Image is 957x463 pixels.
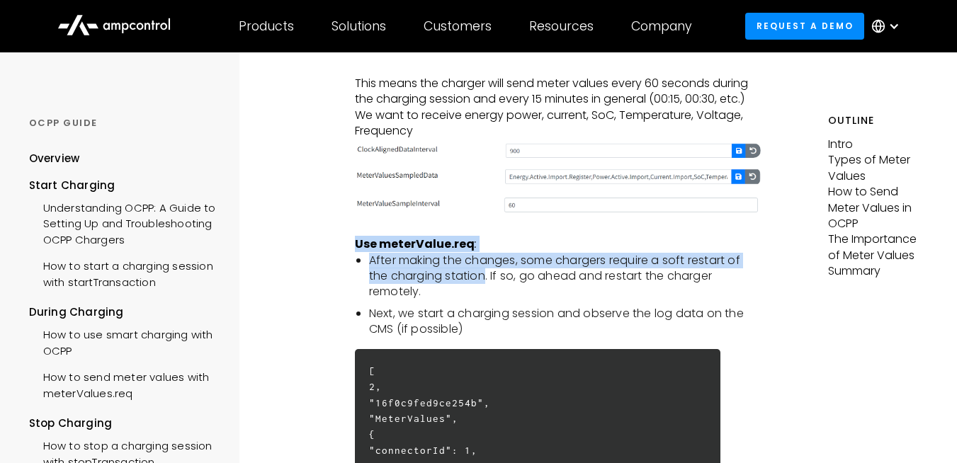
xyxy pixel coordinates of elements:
a: How to start a charging session with startTransaction [29,251,220,294]
p: The Importance of Meter Values [828,232,928,263]
div: Solutions [332,18,386,34]
a: How to send meter values with meterValues.req [29,362,220,405]
div: Products [239,18,294,34]
div: Customers [424,18,492,34]
div: Resources [529,18,594,34]
div: Company [631,18,692,34]
a: Request a demo [745,13,864,39]
img: OCPP ClockAlignedDataInterval (the intervals for the ClockAligned metering in seconds) [355,143,761,159]
div: Overview [29,151,80,166]
div: Stop Charging [29,416,220,431]
img: OCPP MeterValueSampleInterval (the intervals of the meter during a session in seconds) [355,196,761,214]
p: How to Send Meter Values in OCPP [828,184,928,232]
p: Types of Meter Values [828,152,928,184]
a: How to use smart charging with OCPP [29,320,220,362]
p: This means the charger will send meter values every 60 seconds during the charging session and ev... [355,76,761,139]
p: ‍ [355,221,761,236]
p: Summary [828,263,928,279]
a: Overview [29,151,80,177]
em: : [475,236,477,252]
div: During Charging [29,304,220,320]
div: Start Charging [29,178,220,193]
h5: Outline [828,113,928,128]
li: After making the changes, some chargers require a soft restart of the charging station. If so, go... [369,253,761,300]
strong: Use meterValue.req [355,236,477,252]
img: OCPP MeterValuesSampledData (the measurands) [355,167,761,186]
a: Understanding OCPP: A Guide to Setting Up and Troubleshooting OCPP Chargers [29,193,220,251]
p: ‍ [355,59,761,75]
li: Next, we start a charging session and observe the log data on the CMS (if possible) [369,306,761,338]
div: OCPP GUIDE [29,117,220,130]
p: Intro [828,137,928,152]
